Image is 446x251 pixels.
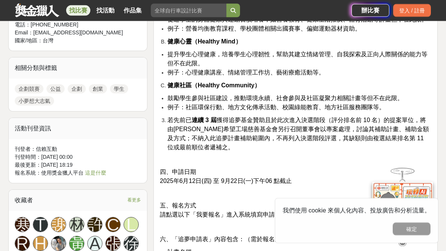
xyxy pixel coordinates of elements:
[15,38,43,44] span: 國家/地區：
[167,39,242,45] strong: 健康心靈（Healthy Mind）
[124,217,139,232] a: L
[93,5,118,16] a: 找活動
[15,161,141,169] div: 最後更新： [DATE] 18:19
[105,217,121,232] a: C
[85,170,106,176] a: 這是什麼
[15,29,126,37] div: Email： [EMAIL_ADDRESS][DOMAIN_NAME]
[87,217,102,232] a: 許
[15,146,141,153] div: 刊登者： 信賴互動
[283,207,431,214] span: 我們使用 cookie 來個人化內容、投放廣告和分析流量。
[167,26,361,32] span: 例子：營養均衡教育課程、學校團體相關出國賽事、偏鄉運動器材資助。
[151,4,226,17] input: 全球自行車設計比賽
[46,85,65,94] a: 公益
[89,85,107,94] a: 創業
[9,118,147,139] div: 活動刊登資訊
[15,85,43,94] a: 企劃競賽
[192,117,217,124] strong: 連續 3 屆
[15,97,54,106] a: 小夢想大志氣
[66,5,90,16] a: 找比賽
[372,181,433,232] img: d2146d9a-e6f6-4337-9592-8cefde37ba6b.png
[167,17,427,23] span: 促進學生的身體健康與運動習慣培養，如營養教育、健康生活推廣、體育活動等計畫但不在此限。
[160,178,292,184] span: 2025年6月12日(四) 至 9月22日(一)下午06 點截止
[15,169,141,177] div: 報名系統：使用獎金獵人平台
[15,217,30,232] a: 寒
[167,51,427,67] span: 提升學生心理健康，培養學生心理韌性，幫助其建立情緒管理、自我探索及正向人際關係的能力等但不在此限。
[352,4,389,17] a: 辦比賽
[33,217,48,232] a: T
[393,223,431,236] button: 確定
[160,212,396,218] span: 請點選以下「我要報名」進入系統填寫申請表，並附上「追夢計畫書」，方具完成報名。
[43,38,53,44] span: 台灣
[9,58,147,79] div: 相關分類與標籤
[68,85,86,94] a: 企劃
[167,104,385,111] span: 例子：社區環保行動、地方文化傳承活動、校園綠能教育、地方社區服務團隊等。
[160,236,323,243] span: 六、「追夢申請表」內容包含：（需於報名系統內完整填載）
[393,4,431,17] div: 登入 / 註冊
[167,70,325,76] span: 例子：心理健康講座、情緒管理工作坊、藝術療癒活動等。
[15,153,141,161] div: 刊登時間： [DATE] 00:00
[127,196,141,205] span: 看更多
[167,117,429,151] span: 若先前已 獲得追夢基金贊助且於此次進入決選階段（評分排名前 10 名）的提案單位，將由[PERSON_NAME]希望工場慈善基金會另行召開董事會以專案處理，討論其補助計畫、補助金額及方式；不納入...
[160,169,196,175] span: 四、申請日期
[51,217,66,232] a: 謝
[160,203,196,209] span: 五、報名方式
[121,5,145,16] a: 作品集
[69,217,84,232] a: 林
[15,197,33,204] span: 收藏者
[51,237,66,251] img: Avatar
[167,82,260,89] strong: 健康社區（Healthy Community）
[15,21,126,29] div: 電話： [PHONE_NUMBER]
[167,95,403,102] span: 鼓勵學生參與社區建設，推動環境永續、社會參與及社區凝聚力相關計畫等但不在此限。
[110,85,128,94] a: 學生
